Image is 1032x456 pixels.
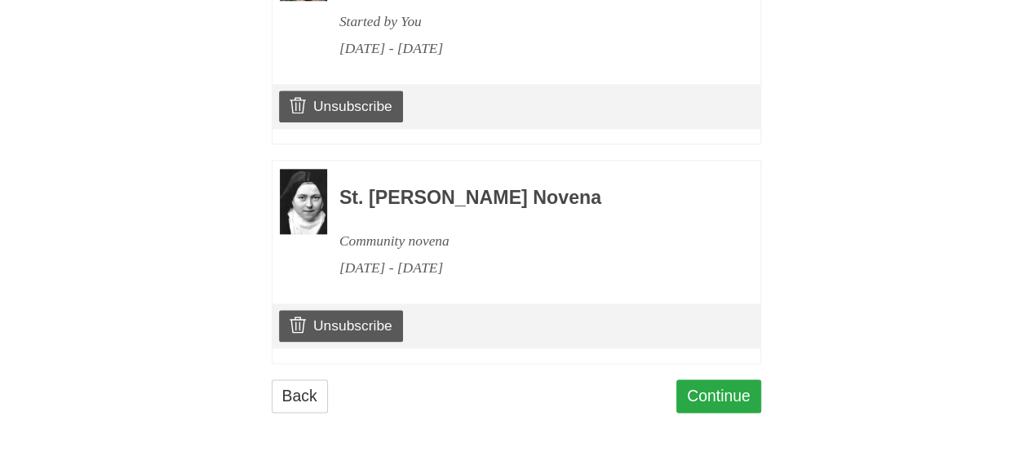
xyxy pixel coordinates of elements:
img: Novena image [280,169,327,234]
a: Continue [676,379,761,413]
h3: St. [PERSON_NAME] Novena [339,188,716,209]
div: [DATE] - [DATE] [339,35,716,62]
a: Unsubscribe [279,91,402,122]
div: [DATE] - [DATE] [339,255,716,281]
div: Community novena [339,228,716,255]
a: Unsubscribe [279,310,402,341]
div: Started by You [339,8,716,35]
a: Back [272,379,328,413]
